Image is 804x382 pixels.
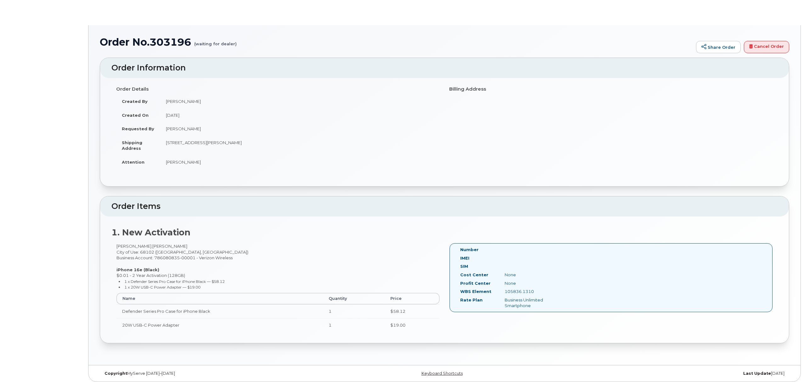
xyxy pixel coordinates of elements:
[122,160,144,165] strong: Attention
[500,280,562,286] div: None
[111,227,190,238] strong: 1. New Activation
[111,64,778,72] h2: Order Information
[105,371,127,376] strong: Copyright
[116,318,323,332] td: 20W USB-C Power Adapter
[122,126,154,131] strong: Requested By
[385,304,439,318] td: $58.12
[744,41,789,53] a: Cancel Order
[116,304,323,318] td: Defender Series Pro Case for iPhone Black
[743,371,771,376] strong: Last Update
[500,289,562,295] div: 105836.1310
[460,255,469,261] label: IMEI
[160,136,440,155] td: [STREET_ADDRESS][PERSON_NAME]
[449,87,773,92] h4: Billing Address
[323,293,384,304] th: Quantity
[122,113,149,118] strong: Created On
[160,108,440,122] td: [DATE]
[323,304,384,318] td: 1
[500,272,562,278] div: None
[194,37,237,46] small: (waiting for dealer)
[100,371,330,376] div: MyServe [DATE]–[DATE]
[111,243,444,337] div: [PERSON_NAME].[PERSON_NAME] City of Use: 68102 ([GEOGRAPHIC_DATA], [GEOGRAPHIC_DATA]) Business Ac...
[124,279,225,284] small: 1 x Defender Series Pro Case for iPhone Black — $58.12
[460,247,478,253] label: Number
[116,87,440,92] h4: Order Details
[460,263,468,269] label: SIM
[116,267,159,272] strong: iPhone 16e (Black)
[124,285,201,289] small: 1 x 20W USB-C Power Adapter — $19.00
[122,99,148,104] strong: Created By
[460,297,483,303] label: Rate Plan
[323,318,384,332] td: 1
[559,371,789,376] div: [DATE]
[696,41,741,53] a: Share Order
[500,297,562,309] div: Business Unlimited Smartphone
[160,94,440,108] td: [PERSON_NAME]
[100,37,693,48] h1: Order No.303196
[122,140,142,151] strong: Shipping Address
[422,371,463,376] a: Keyboard Shortcuts
[385,318,439,332] td: $19.00
[160,155,440,169] td: [PERSON_NAME]
[460,280,490,286] label: Profit Center
[460,272,488,278] label: Cost Center
[460,289,491,295] label: WBS Element
[116,293,323,304] th: Name
[111,202,778,211] h2: Order Items
[385,293,439,304] th: Price
[160,122,440,136] td: [PERSON_NAME]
